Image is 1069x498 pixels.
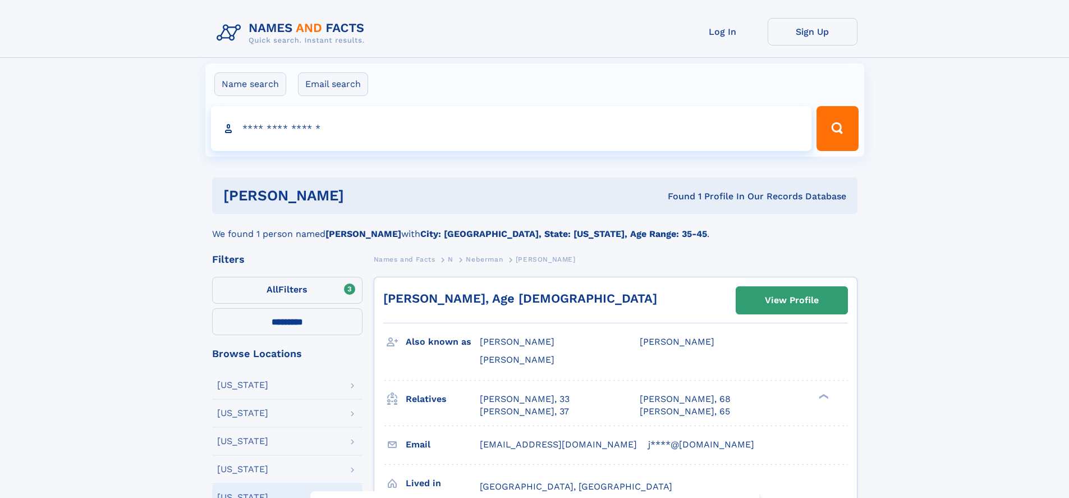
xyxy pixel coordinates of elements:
[480,439,637,450] span: [EMAIL_ADDRESS][DOMAIN_NAME]
[406,435,480,454] h3: Email
[374,252,435,266] a: Names and Facts
[212,254,363,264] div: Filters
[383,291,657,305] a: [PERSON_NAME], Age [DEMOGRAPHIC_DATA]
[217,437,268,446] div: [US_STATE]
[448,255,453,263] span: N
[480,405,569,418] a: [PERSON_NAME], 37
[217,409,268,418] div: [US_STATE]
[640,336,714,347] span: [PERSON_NAME]
[816,106,858,151] button: Search Button
[678,18,768,45] a: Log In
[768,18,857,45] a: Sign Up
[406,332,480,351] h3: Also known as
[406,390,480,409] h3: Relatives
[420,229,707,239] b: City: [GEOGRAPHIC_DATA], State: [US_STATE], Age Range: 35-45
[480,336,554,347] span: [PERSON_NAME]
[212,277,363,304] label: Filters
[480,393,570,405] a: [PERSON_NAME], 33
[217,381,268,390] div: [US_STATE]
[466,252,503,266] a: Neberman
[212,349,363,359] div: Browse Locations
[406,474,480,493] h3: Lived in
[480,354,554,365] span: [PERSON_NAME]
[214,72,286,96] label: Name search
[736,287,847,314] a: View Profile
[506,190,846,203] div: Found 1 Profile In Our Records Database
[325,229,401,239] b: [PERSON_NAME]
[480,481,672,492] span: [GEOGRAPHIC_DATA], [GEOGRAPHIC_DATA]
[212,214,857,241] div: We found 1 person named with .
[516,255,576,263] span: [PERSON_NAME]
[217,465,268,474] div: [US_STATE]
[298,72,368,96] label: Email search
[640,405,730,418] a: [PERSON_NAME], 65
[765,287,819,313] div: View Profile
[816,392,829,400] div: ❯
[466,255,503,263] span: Neberman
[640,393,731,405] a: [PERSON_NAME], 68
[267,284,278,295] span: All
[448,252,453,266] a: N
[211,106,812,151] input: search input
[212,18,374,48] img: Logo Names and Facts
[223,189,506,203] h1: [PERSON_NAME]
